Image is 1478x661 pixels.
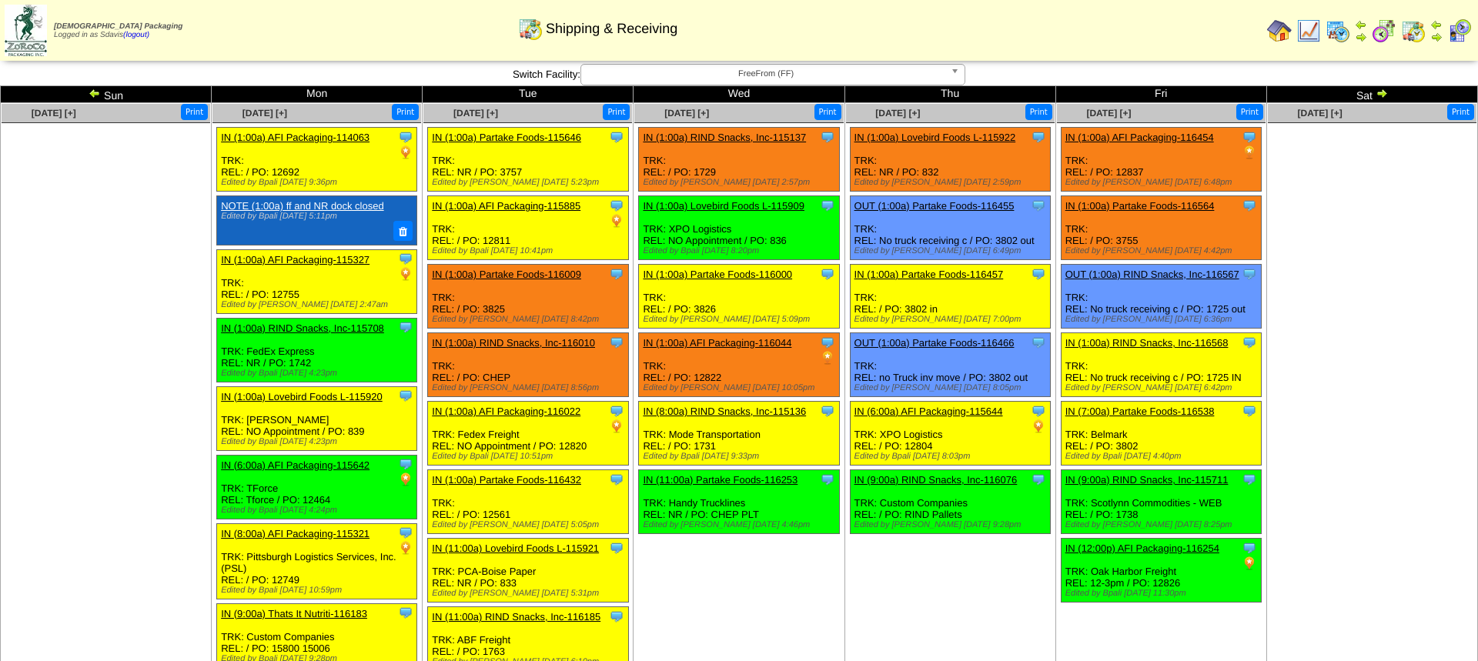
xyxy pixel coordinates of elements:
[432,246,627,255] div: Edited by Bpali [DATE] 10:41pm
[820,350,835,366] img: PO
[221,391,383,402] a: IN (1:00a) Lovebird Foods L-115920
[1061,265,1261,329] div: TRK: REL: No truck receiving c / PO: 1725 out
[1242,472,1257,487] img: Tooltip
[1031,419,1046,434] img: PO
[221,322,384,334] a: IN (1:00a) RIND Snacks, Inc-115708
[398,251,413,266] img: Tooltip
[428,470,628,534] div: TRK: REL: / PO: 12561
[1065,542,1219,554] a: IN (12:00p) AFI Packaging-116254
[820,266,835,282] img: Tooltip
[212,86,423,103] td: Mon
[1086,108,1131,119] a: [DATE] [+]
[1031,403,1046,419] img: Tooltip
[1296,18,1321,43] img: line_graph.gif
[854,200,1015,212] a: OUT (1:00a) Partake Foods-116455
[398,319,413,335] img: Tooltip
[1430,18,1443,31] img: arrowleft.gif
[820,198,835,213] img: Tooltip
[428,402,628,466] div: TRK: Fedex Freight REL: NO Appointment / PO: 12820
[398,129,413,145] img: Tooltip
[1061,196,1261,260] div: TRK: REL: / PO: 3755
[639,128,839,192] div: TRK: REL: / PO: 1729
[814,104,841,120] button: Print
[221,300,416,309] div: Edited by [PERSON_NAME] [DATE] 2:47am
[643,383,838,392] div: Edited by [PERSON_NAME] [DATE] 10:05pm
[221,132,369,143] a: IN (1:00a) AFI Packaging-114063
[664,108,709,119] span: [DATE] [+]
[54,22,182,31] span: [DEMOGRAPHIC_DATA] Packaging
[1236,104,1263,120] button: Print
[1061,539,1261,603] div: TRK: Oak Harbor Freight REL: 12-3pm / PO: 12826
[609,266,624,282] img: Tooltip
[221,586,416,595] div: Edited by Bpali [DATE] 10:59pm
[1242,403,1257,419] img: Tooltip
[1267,18,1292,43] img: home.gif
[643,200,804,212] a: IN (1:00a) Lovebird Foods L-115909
[398,472,413,487] img: PO
[643,520,838,529] div: Edited by [PERSON_NAME] [DATE] 4:46pm
[1242,198,1257,213] img: Tooltip
[1065,520,1261,529] div: Edited by [PERSON_NAME] [DATE] 8:25pm
[643,178,838,187] div: Edited by [PERSON_NAME] [DATE] 2:57pm
[1401,18,1426,43] img: calendarinout.gif
[1065,200,1215,212] a: IN (1:00a) Partake Foods-116564
[221,200,383,212] a: NOTE (1:00a) ff and NR dock closed
[609,129,624,145] img: Tooltip
[428,539,628,603] div: TRK: PCA-Boise Paper REL: NR / PO: 833
[854,337,1015,349] a: OUT (1:00a) Partake Foods-116466
[1031,198,1046,213] img: Tooltip
[432,452,627,461] div: Edited by Bpali [DATE] 10:51pm
[432,520,627,529] div: Edited by [PERSON_NAME] [DATE] 5:05pm
[1065,337,1229,349] a: IN (1:00a) RIND Snacks, Inc-116568
[432,406,580,417] a: IN (1:00a) AFI Packaging-116022
[181,104,208,120] button: Print
[428,196,628,260] div: TRK: REL: / PO: 12811
[850,333,1050,397] div: TRK: REL: no Truck inv move / PO: 3802 out
[854,178,1050,187] div: Edited by [PERSON_NAME] [DATE] 2:59pm
[453,108,498,119] a: [DATE] [+]
[1355,31,1367,43] img: arrowright.gif
[854,452,1050,461] div: Edited by Bpali [DATE] 8:03pm
[32,108,76,119] a: [DATE] [+]
[1065,589,1261,598] div: Edited by Bpali [DATE] 11:30pm
[609,609,624,624] img: Tooltip
[221,608,367,619] a: IN (9:00a) Thats It Nutriti-116183
[432,542,599,554] a: IN (11:00a) Lovebird Foods L-115921
[850,128,1050,192] div: TRK: REL: NR / PO: 832
[1031,129,1046,145] img: Tooltip
[1376,87,1388,99] img: arrowright.gif
[850,265,1050,329] div: TRK: REL: / PO: 3802 in
[217,386,417,450] div: TRK: [PERSON_NAME] REL: NO Appointment / PO: 839
[221,212,409,221] div: Edited by Bpali [DATE] 5:11pm
[432,269,581,280] a: IN (1:00a) Partake Foods-116009
[432,200,580,212] a: IN (1:00a) AFI Packaging-115885
[1355,18,1367,31] img: arrowleft.gif
[1298,108,1343,119] a: [DATE] [+]
[221,369,416,378] div: Edited by Bpali [DATE] 4:23pm
[428,265,628,329] div: TRK: REL: / PO: 3825
[1065,406,1215,417] a: IN (7:00a) Partake Foods-116538
[432,132,581,143] a: IN (1:00a) Partake Foods-115646
[609,335,624,350] img: Tooltip
[398,266,413,282] img: PO
[1061,333,1261,397] div: TRK: REL: No truck receiving c / PO: 1725 IN
[432,474,581,486] a: IN (1:00a) Partake Foods-116432
[428,333,628,397] div: TRK: REL: / PO: CHEP
[609,213,624,229] img: PO
[1061,402,1261,466] div: TRK: Belmark REL: / PO: 3802
[609,403,624,419] img: Tooltip
[1061,128,1261,192] div: TRK: REL: / PO: 12837
[221,254,369,265] a: IN (1:00a) AFI Packaging-115327
[1065,178,1261,187] div: Edited by [PERSON_NAME] [DATE] 6:48pm
[643,452,838,461] div: Edited by Bpali [DATE] 9:33pm
[1,86,212,103] td: Sun
[398,456,413,472] img: Tooltip
[1031,472,1046,487] img: Tooltip
[1242,129,1257,145] img: Tooltip
[850,196,1050,260] div: TRK: REL: No truck receiving c / PO: 3802 out
[221,459,369,471] a: IN (6:00a) AFI Packaging-115642
[850,402,1050,466] div: TRK: XPO Logistics REL: / PO: 12804
[398,388,413,403] img: Tooltip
